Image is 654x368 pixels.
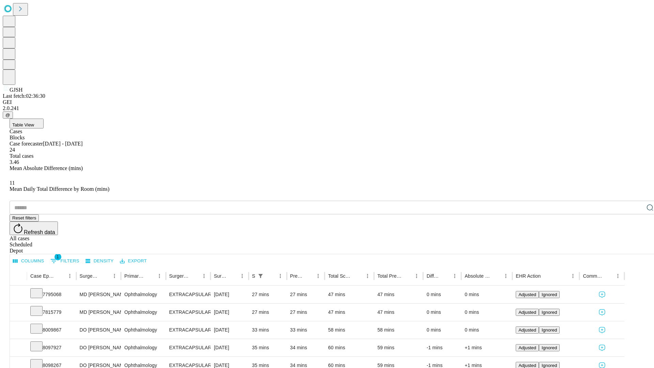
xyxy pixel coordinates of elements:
[80,304,118,321] div: MD [PERSON_NAME]
[12,215,36,220] span: Reset filters
[604,271,613,281] button: Sort
[290,273,303,279] div: Predicted In Room Duration
[583,273,603,279] div: Comments
[539,309,560,316] button: Ignored
[84,256,115,266] button: Density
[328,321,371,339] div: 58 mins
[516,326,539,334] button: Adjusted
[30,286,73,303] div: 7795068
[328,273,353,279] div: Total Scheduled Duration
[10,159,19,165] span: 3.46
[377,273,402,279] div: Total Predicted Duration
[541,271,551,281] button: Sort
[252,286,283,303] div: 27 mins
[516,291,539,298] button: Adjusted
[169,321,207,339] div: EXTRACAPSULAR CATARACT REMOVAL WITH [MEDICAL_DATA]
[56,271,65,281] button: Sort
[10,141,43,147] span: Case forecaster
[568,271,578,281] button: Menu
[10,180,15,186] span: 11
[492,271,501,281] button: Sort
[613,271,623,281] button: Menu
[328,339,371,356] div: 60 mins
[190,271,199,281] button: Sort
[542,363,557,368] span: Ignored
[328,304,371,321] div: 47 mins
[450,271,460,281] button: Menu
[252,339,283,356] div: 35 mins
[80,273,99,279] div: Surgeon Name
[124,304,162,321] div: Ophthalmology
[3,105,651,111] div: 2.0.241
[252,304,283,321] div: 27 mins
[228,271,237,281] button: Sort
[24,229,55,235] span: Refresh data
[518,327,536,333] span: Adjusted
[377,321,420,339] div: 58 mins
[256,271,265,281] button: Show filters
[290,339,322,356] div: 34 mins
[542,292,557,297] span: Ignored
[3,99,651,105] div: GEI
[3,111,13,119] button: @
[13,342,24,354] button: Expand
[30,339,73,356] div: 8097927
[10,87,22,93] span: GJSH
[169,286,207,303] div: EXTRACAPSULAR CATARACT REMOVAL WITH [MEDICAL_DATA]
[377,339,420,356] div: 59 mins
[65,271,75,281] button: Menu
[518,292,536,297] span: Adjusted
[266,271,276,281] button: Sort
[214,339,245,356] div: [DATE]
[353,271,363,281] button: Sort
[10,165,83,171] span: Mean Absolute Difference (mins)
[169,273,189,279] div: Surgery Name
[426,304,458,321] div: 0 mins
[124,286,162,303] div: Ophthalmology
[426,321,458,339] div: 0 mins
[237,271,247,281] button: Menu
[539,344,560,351] button: Ignored
[10,186,109,192] span: Mean Daily Total Difference by Room (mins)
[30,304,73,321] div: 7815779
[10,119,44,128] button: Table View
[10,214,39,221] button: Reset filters
[518,345,536,350] span: Adjusted
[252,321,283,339] div: 33 mins
[30,273,55,279] div: Case Epic Id
[313,271,323,281] button: Menu
[118,256,149,266] button: Export
[465,304,509,321] div: 0 mins
[276,271,285,281] button: Menu
[214,273,227,279] div: Surgery Date
[516,344,539,351] button: Adjusted
[43,141,82,147] span: [DATE] - [DATE]
[3,93,45,99] span: Last fetch: 02:36:30
[426,339,458,356] div: -1 mins
[169,304,207,321] div: EXTRACAPSULAR CATARACT REMOVAL WITH [MEDICAL_DATA]
[100,271,110,281] button: Sort
[539,291,560,298] button: Ignored
[214,286,245,303] div: [DATE]
[12,122,34,127] span: Table View
[465,321,509,339] div: 0 mins
[256,271,265,281] div: 1 active filter
[54,254,61,260] span: 1
[377,304,420,321] div: 47 mins
[5,112,10,118] span: @
[440,271,450,281] button: Sort
[518,363,536,368] span: Adjusted
[10,153,33,159] span: Total cases
[304,271,313,281] button: Sort
[214,321,245,339] div: [DATE]
[155,271,164,281] button: Menu
[518,310,536,315] span: Adjusted
[13,324,24,336] button: Expand
[539,326,560,334] button: Ignored
[426,273,440,279] div: Difference
[10,221,58,235] button: Refresh data
[363,271,372,281] button: Menu
[110,271,119,281] button: Menu
[516,309,539,316] button: Adjusted
[30,321,73,339] div: 8009867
